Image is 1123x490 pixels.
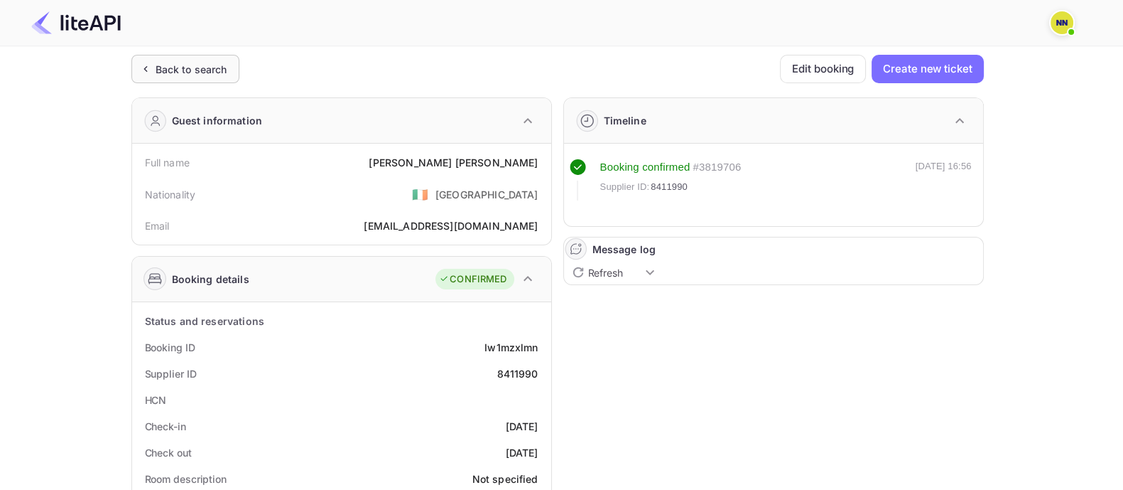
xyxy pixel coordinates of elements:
[145,314,264,329] div: Status and reservations
[600,180,650,194] span: Supplier ID:
[145,366,197,381] div: Supplier ID
[412,181,428,207] span: United States
[145,419,186,434] div: Check-in
[780,55,866,83] button: Edit booking
[369,155,538,170] div: [PERSON_NAME] [PERSON_NAME]
[145,155,190,170] div: Full name
[916,159,972,201] div: [DATE] 16:56
[156,62,227,77] div: Back to search
[506,445,538,460] div: [DATE]
[693,159,741,176] div: # 3819706
[145,472,227,486] div: Room description
[145,340,195,355] div: Booking ID
[604,113,646,128] div: Timeline
[651,180,688,194] span: 8411990
[472,472,538,486] div: Not specified
[1051,11,1073,34] img: N/A N/A
[364,218,538,233] div: [EMAIL_ADDRESS][DOMAIN_NAME]
[435,187,538,202] div: [GEOGRAPHIC_DATA]
[506,419,538,434] div: [DATE]
[872,55,983,83] button: Create new ticket
[172,113,263,128] div: Guest information
[588,265,623,280] p: Refresh
[564,261,629,284] button: Refresh
[172,272,249,287] div: Booking details
[497,366,538,381] div: 8411990
[145,187,196,202] div: Nationality
[600,159,690,176] div: Booking confirmed
[31,11,121,34] img: LiteAPI Logo
[592,242,656,257] div: Message log
[145,393,167,408] div: HCN
[484,340,538,355] div: Iw1mzxlmn
[145,218,170,233] div: Email
[439,272,506,287] div: CONFIRMED
[145,445,192,460] div: Check out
